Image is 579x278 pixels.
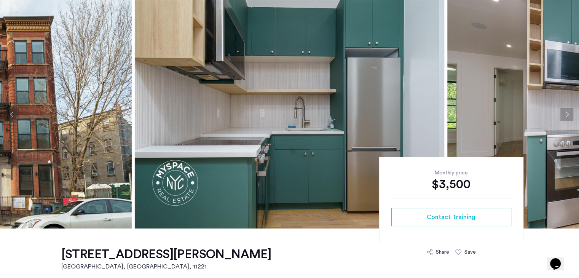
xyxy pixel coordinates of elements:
div: $3,500 [391,177,511,192]
button: Previous apartment [6,108,19,121]
div: Save [464,248,476,256]
button: Next apartment [560,108,573,121]
div: Monthly price [391,169,511,177]
h2: [GEOGRAPHIC_DATA], [GEOGRAPHIC_DATA] , 11221 [61,262,271,271]
span: Contact Training [427,212,475,222]
h1: [STREET_ADDRESS][PERSON_NAME] [61,247,271,262]
button: button [391,208,511,226]
iframe: chat widget [547,248,571,270]
div: Share [436,248,449,256]
a: [STREET_ADDRESS][PERSON_NAME][GEOGRAPHIC_DATA], [GEOGRAPHIC_DATA], 11221 [61,247,271,271]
